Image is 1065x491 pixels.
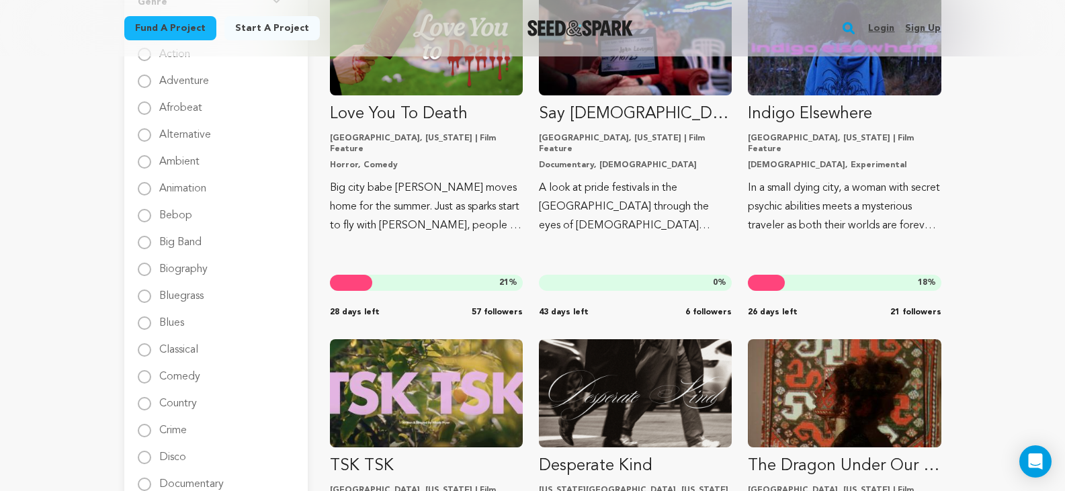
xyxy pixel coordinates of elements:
label: Disco [159,441,186,463]
img: Seed&Spark Logo Dark Mode [527,20,633,36]
p: [GEOGRAPHIC_DATA], [US_STATE] | Film Feature [748,133,941,154]
label: Documentary [159,468,224,490]
label: Animation [159,173,206,194]
span: % [918,277,936,288]
label: Bebop [159,199,192,221]
label: Alternative [159,119,211,140]
label: Ambient [159,146,200,167]
span: 26 days left [748,307,798,318]
p: [GEOGRAPHIC_DATA], [US_STATE] | Film Feature [539,133,732,154]
p: In a small dying city, a woman with secret psychic abilities meets a mysterious traveler as both ... [748,179,941,235]
p: Say [DEMOGRAPHIC_DATA]: The Faces of Pride [539,103,732,125]
label: Classical [159,334,198,355]
label: Afrobeat [159,92,202,114]
p: Horror, Comedy [330,160,523,171]
span: 18 [918,279,927,287]
p: Documentary, [DEMOGRAPHIC_DATA] [539,160,732,171]
a: Fund a project [124,16,216,40]
a: Sign up [905,17,941,39]
label: Country [159,388,197,409]
label: Bluegrass [159,280,204,302]
div: Open Intercom Messenger [1019,445,1052,478]
a: Start a project [224,16,320,40]
p: A look at pride festivals in the [GEOGRAPHIC_DATA] through the eyes of [DEMOGRAPHIC_DATA] recordi... [539,179,732,235]
span: 43 days left [539,307,589,318]
label: Crime [159,414,187,436]
p: The Dragon Under Our Feet [748,455,941,477]
span: 57 followers [472,307,523,318]
p: Big city babe [PERSON_NAME] moves home for the summer. Just as sparks start to fly with [PERSON_N... [330,179,523,235]
span: % [713,277,726,288]
p: Desperate Kind [539,455,732,477]
span: 21 followers [890,307,941,318]
label: Adventure [159,65,209,87]
a: Seed&Spark Homepage [527,20,633,36]
p: Love You To Death [330,103,523,125]
span: 21 [499,279,509,287]
span: 0 [713,279,718,287]
a: Login [868,17,894,39]
span: % [499,277,517,288]
p: [DEMOGRAPHIC_DATA], Experimental [748,160,941,171]
label: Comedy [159,361,200,382]
span: 6 followers [685,307,732,318]
label: Blues [159,307,184,328]
p: Indigo Elsewhere [748,103,941,125]
p: [GEOGRAPHIC_DATA], [US_STATE] | Film Feature [330,133,523,154]
label: Biography [159,253,208,275]
label: Big Band [159,226,202,248]
span: 28 days left [330,307,380,318]
p: TSK TSK [330,455,523,477]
